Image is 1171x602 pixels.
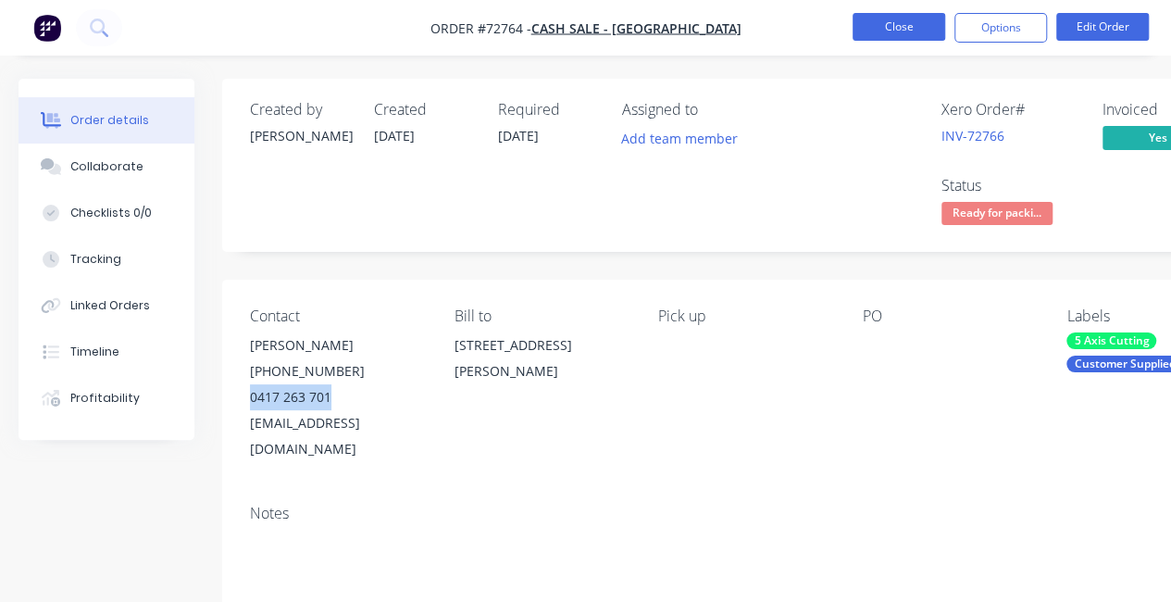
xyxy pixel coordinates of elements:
span: [DATE] [498,127,539,144]
div: Created by [250,101,352,119]
button: Checklists 0/0 [19,190,194,236]
div: [STREET_ADDRESS][PERSON_NAME] [455,332,629,392]
span: Ready for packi... [941,202,1053,225]
button: Collaborate [19,144,194,190]
div: 5 Axis Cutting [1066,332,1156,349]
div: Contact [250,307,425,325]
span: [DATE] [374,127,415,144]
button: Close [853,13,945,41]
div: Linked Orders [70,297,150,314]
a: INV-72766 [941,127,1004,144]
button: Linked Orders [19,282,194,329]
button: Ready for packi... [941,202,1053,230]
div: [STREET_ADDRESS][PERSON_NAME] [455,332,629,384]
div: [PHONE_NUMBER] [250,358,425,384]
button: Tracking [19,236,194,282]
div: 0417 263 701 [250,384,425,410]
div: PO [863,307,1038,325]
div: [PERSON_NAME] [250,126,352,145]
button: Timeline [19,329,194,375]
button: Add team member [612,126,748,151]
div: Profitability [70,390,140,407]
button: Add team member [622,126,748,151]
div: Bill to [455,307,629,325]
a: Cash Sale - [GEOGRAPHIC_DATA] [531,19,741,37]
div: Timeline [70,344,119,360]
div: Status [941,177,1080,194]
div: Tracking [70,251,121,268]
img: Factory [33,14,61,42]
div: [PERSON_NAME][PHONE_NUMBER]0417 263 701[EMAIL_ADDRESS][DOMAIN_NAME] [250,332,425,462]
button: Options [954,13,1047,43]
div: Checklists 0/0 [70,205,152,221]
div: [EMAIL_ADDRESS][DOMAIN_NAME] [250,410,425,462]
button: Order details [19,97,194,144]
div: Xero Order # [941,101,1080,119]
span: Order #72764 - [430,19,531,37]
div: Pick up [658,307,833,325]
div: Required [498,101,600,119]
div: Assigned to [622,101,807,119]
button: Profitability [19,375,194,421]
div: [PERSON_NAME] [250,332,425,358]
div: Order details [70,112,149,129]
div: Collaborate [70,158,143,175]
button: Edit Order [1056,13,1149,41]
div: Created [374,101,476,119]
